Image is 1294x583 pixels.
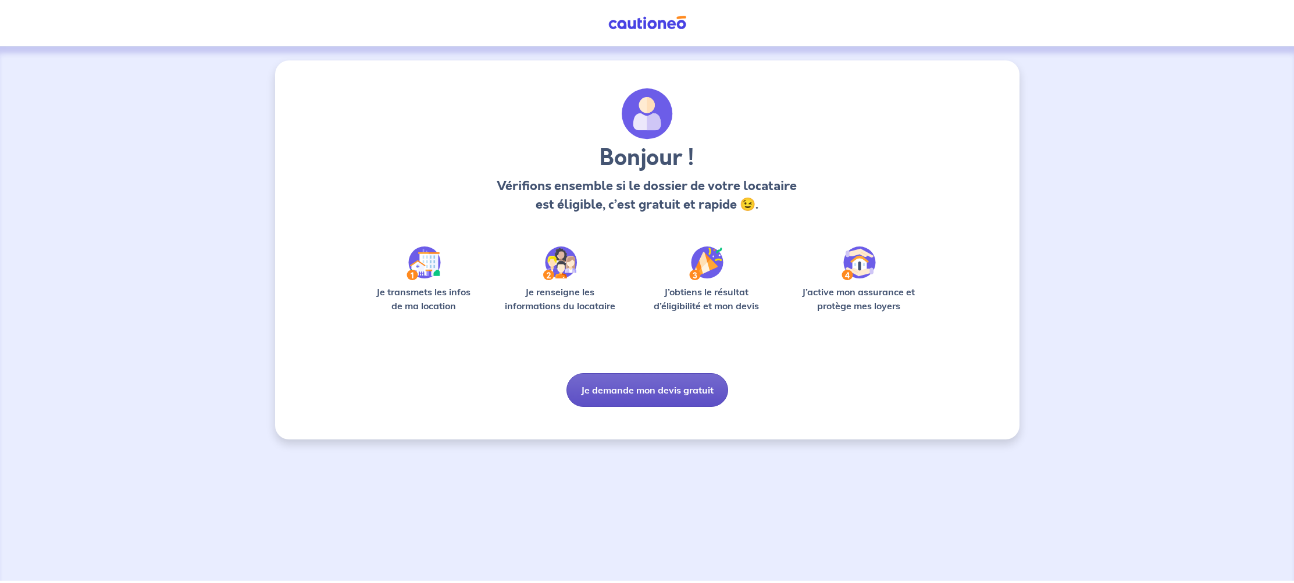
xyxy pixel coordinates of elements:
[407,246,441,280] img: /static/90a569abe86eec82015bcaae536bd8e6/Step-1.svg
[842,246,876,280] img: /static/bfff1cf634d835d9112899e6a3df1a5d/Step-4.svg
[566,373,728,407] button: Je demande mon devis gratuit
[368,285,479,313] p: Je transmets les infos de ma location
[604,16,691,30] img: Cautioneo
[498,285,623,313] p: Je renseigne les informations du locataire
[622,88,673,140] img: archivate
[791,285,926,313] p: J’active mon assurance et protège mes loyers
[543,246,577,280] img: /static/c0a346edaed446bb123850d2d04ad552/Step-2.svg
[494,144,800,172] h3: Bonjour !
[641,285,772,313] p: J’obtiens le résultat d’éligibilité et mon devis
[494,177,800,214] p: Vérifions ensemble si le dossier de votre locataire est éligible, c’est gratuit et rapide 😉.
[689,246,723,280] img: /static/f3e743aab9439237c3e2196e4328bba9/Step-3.svg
